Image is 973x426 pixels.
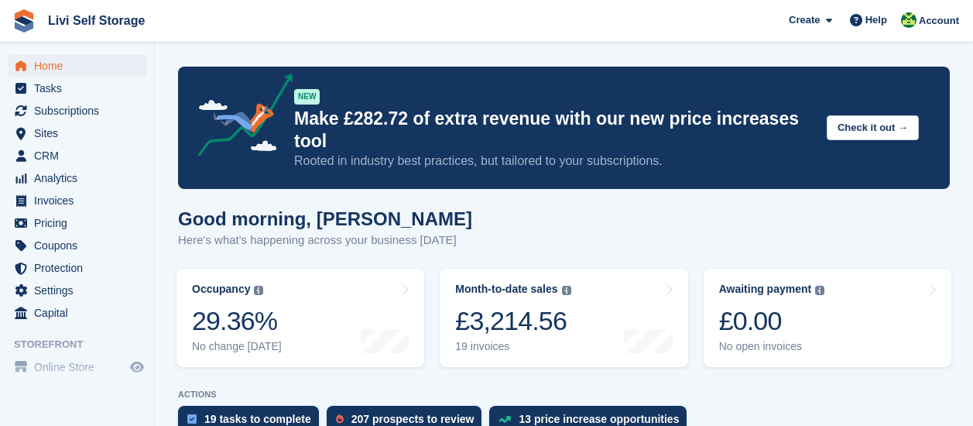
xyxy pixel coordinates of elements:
[34,356,127,378] span: Online Store
[8,212,146,234] a: menu
[185,74,293,162] img: price-adjustments-announcement-icon-8257ccfd72463d97f412b2fc003d46551f7dbcb40ab6d574587a9cd5c0d94...
[8,280,146,301] a: menu
[192,305,282,337] div: 29.36%
[8,100,146,122] a: menu
[8,235,146,256] a: menu
[34,280,127,301] span: Settings
[8,190,146,211] a: menu
[8,356,146,378] a: menu
[178,390,950,400] p: ACTIONS
[8,302,146,324] a: menu
[498,416,511,423] img: price_increase_opportunities-93ffe204e8149a01c8c9dc8f82e8f89637d9d84a8eef4429ea346261dce0b2c0.svg
[8,55,146,77] a: menu
[42,8,151,33] a: Livi Self Storage
[34,257,127,279] span: Protection
[34,212,127,234] span: Pricing
[8,77,146,99] a: menu
[34,145,127,167] span: CRM
[719,283,812,296] div: Awaiting payment
[519,413,679,425] div: 13 price increase opportunities
[815,286,824,295] img: icon-info-grey-7440780725fd019a000dd9b08b2336e03edf1995a4989e88bcd33f0948082b44.svg
[704,269,951,367] a: Awaiting payment £0.00 No open invoices
[455,283,557,296] div: Month-to-date sales
[204,413,311,425] div: 19 tasks to complete
[8,167,146,189] a: menu
[14,337,154,352] span: Storefront
[294,153,814,170] p: Rooted in industry best practices, but tailored to your subscriptions.
[192,340,282,353] div: No change [DATE]
[351,413,475,425] div: 207 prospects to review
[455,340,570,353] div: 19 invoices
[34,302,127,324] span: Capital
[128,358,146,376] a: Preview store
[34,77,127,99] span: Tasks
[34,55,127,77] span: Home
[789,12,820,28] span: Create
[34,235,127,256] span: Coupons
[562,286,571,295] img: icon-info-grey-7440780725fd019a000dd9b08b2336e03edf1995a4989e88bcd33f0948082b44.svg
[719,305,825,337] div: £0.00
[919,13,959,29] span: Account
[901,12,916,28] img: Alex Handyside
[34,167,127,189] span: Analytics
[336,414,344,424] img: prospect-51fa495bee0391a8d652442698ab0144808aea92771e9ea1ae160a38d050c398.svg
[719,340,825,353] div: No open invoices
[455,305,570,337] div: £3,214.56
[178,208,472,229] h1: Good morning, [PERSON_NAME]
[12,9,36,33] img: stora-icon-8386f47178a22dfd0bd8f6a31ec36ba5ce8667c1dd55bd0f319d3a0aa187defe.svg
[178,232,472,249] p: Here's what's happening across your business [DATE]
[8,122,146,144] a: menu
[294,89,320,105] div: NEW
[440,269,687,367] a: Month-to-date sales £3,214.56 19 invoices
[192,283,250,296] div: Occupancy
[827,115,919,141] button: Check it out →
[294,108,814,153] p: Make £282.72 of extra revenue with our new price increases tool
[8,257,146,279] a: menu
[34,122,127,144] span: Sites
[176,269,424,367] a: Occupancy 29.36% No change [DATE]
[8,145,146,167] a: menu
[34,100,127,122] span: Subscriptions
[187,414,197,424] img: task-75834270c22a3079a89374b754ae025e5fb1db73e45f91037f5363f120a921f8.svg
[865,12,887,28] span: Help
[254,286,263,295] img: icon-info-grey-7440780725fd019a000dd9b08b2336e03edf1995a4989e88bcd33f0948082b44.svg
[34,190,127,211] span: Invoices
